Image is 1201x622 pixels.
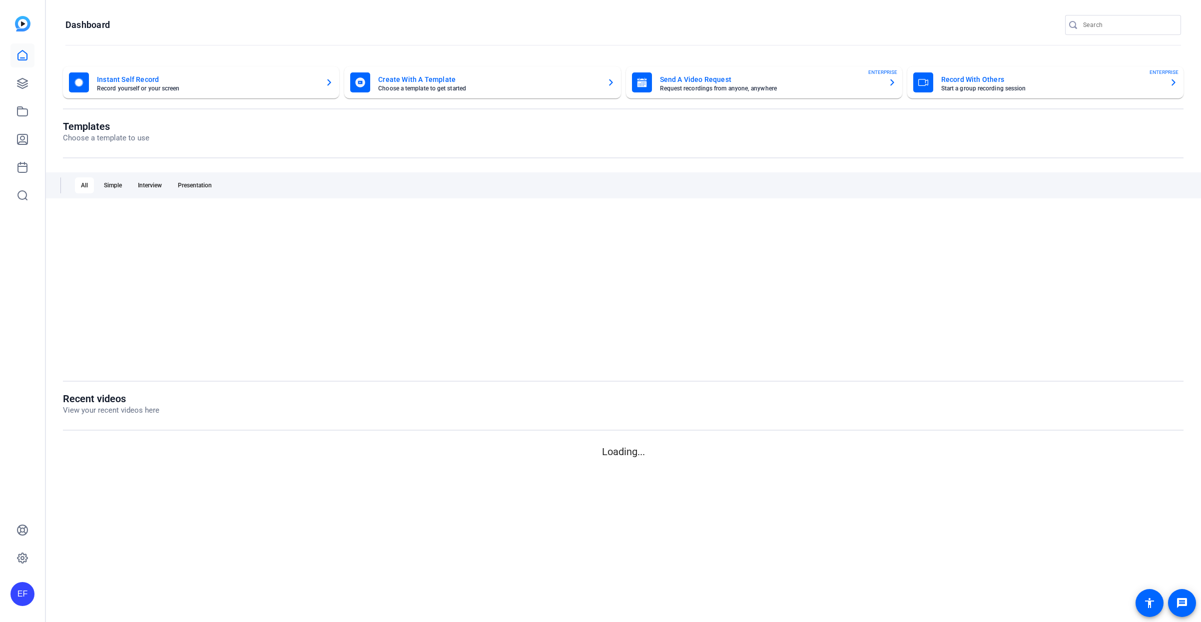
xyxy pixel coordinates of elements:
mat-card-title: Create With A Template [378,73,599,85]
mat-card-subtitle: Record yourself or your screen [97,85,317,91]
mat-card-subtitle: Request recordings from anyone, anywhere [660,85,880,91]
mat-card-title: Record With Others [941,73,1162,85]
mat-card-title: Send A Video Request [660,73,880,85]
div: All [75,177,94,193]
div: EF [10,582,34,606]
p: View your recent videos here [63,405,159,416]
button: Create With A TemplateChoose a template to get started [344,66,620,98]
div: Presentation [172,177,218,193]
img: blue-gradient.svg [15,16,30,31]
mat-card-subtitle: Start a group recording session [941,85,1162,91]
p: Choose a template to use [63,132,149,144]
input: Search [1083,19,1173,31]
div: Simple [98,177,128,193]
mat-card-title: Instant Self Record [97,73,317,85]
button: Send A Video RequestRequest recordings from anyone, anywhereENTERPRISE [626,66,902,98]
div: Interview [132,177,168,193]
mat-icon: message [1176,597,1188,609]
button: Instant Self RecordRecord yourself or your screen [63,66,339,98]
button: Record With OthersStart a group recording sessionENTERPRISE [907,66,1184,98]
span: ENTERPRISE [868,68,897,76]
h1: Templates [63,120,149,132]
span: ENTERPRISE [1150,68,1179,76]
mat-card-subtitle: Choose a template to get started [378,85,599,91]
p: Loading... [63,444,1184,459]
mat-icon: accessibility [1144,597,1156,609]
h1: Dashboard [65,19,110,31]
h1: Recent videos [63,393,159,405]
